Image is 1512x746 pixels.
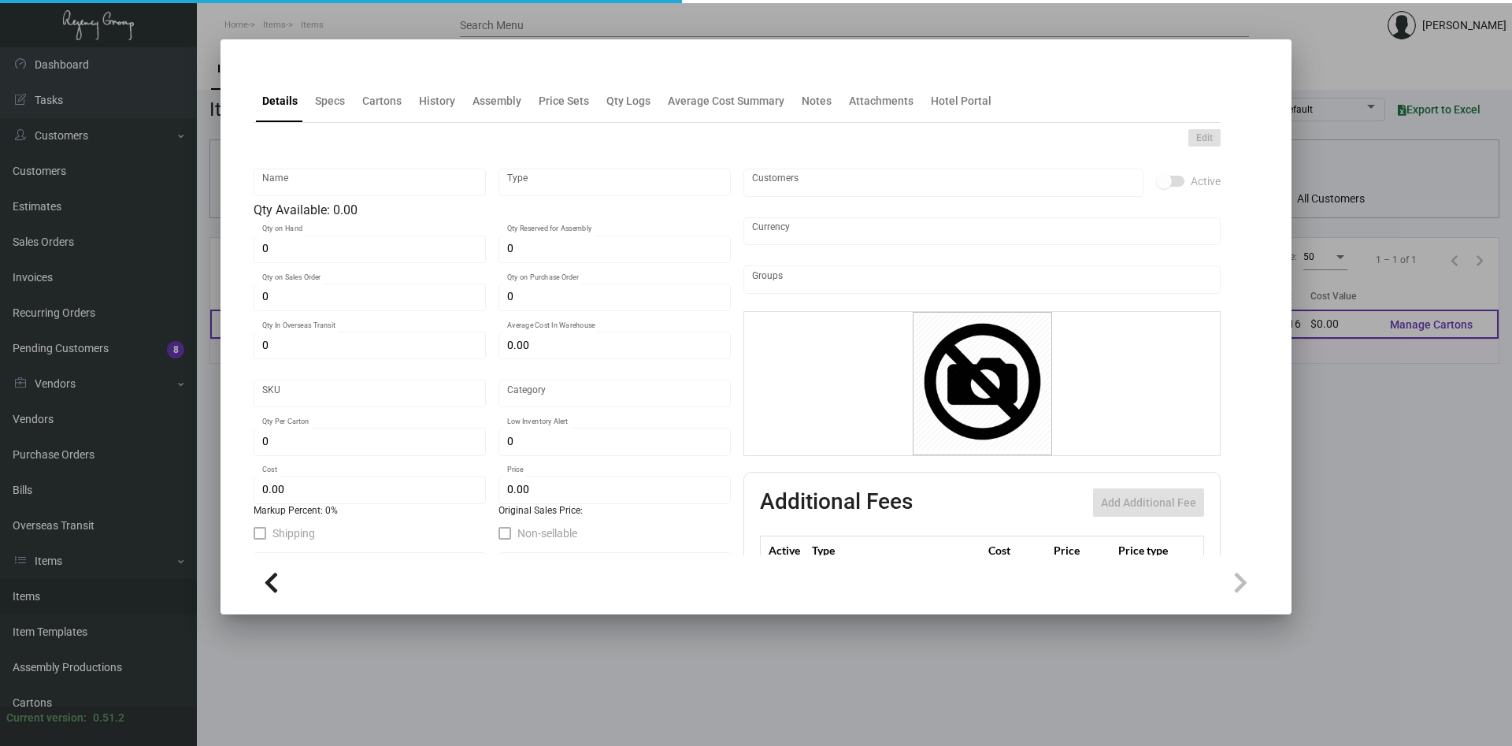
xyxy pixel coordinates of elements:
[752,273,1213,286] input: Add new..
[849,93,913,109] div: Attachments
[539,93,589,109] div: Price Sets
[272,524,315,543] span: Shipping
[254,201,731,220] div: Qty Available: 0.00
[752,176,1136,189] input: Add new..
[802,93,832,109] div: Notes
[808,536,984,564] th: Type
[1050,536,1114,564] th: Price
[93,710,124,726] div: 0.51.2
[262,93,298,109] div: Details
[1188,129,1221,147] button: Edit
[1196,132,1213,145] span: Edit
[606,93,650,109] div: Qty Logs
[761,536,809,564] th: Active
[419,93,455,109] div: History
[362,93,402,109] div: Cartons
[931,93,991,109] div: Hotel Portal
[760,488,913,517] h2: Additional Fees
[517,524,577,543] span: Non-sellable
[984,536,1049,564] th: Cost
[1191,172,1221,191] span: Active
[6,710,87,726] div: Current version:
[1114,536,1185,564] th: Price type
[472,93,521,109] div: Assembly
[668,93,784,109] div: Average Cost Summary
[315,93,345,109] div: Specs
[1093,488,1204,517] button: Add Additional Fee
[1101,496,1196,509] span: Add Additional Fee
